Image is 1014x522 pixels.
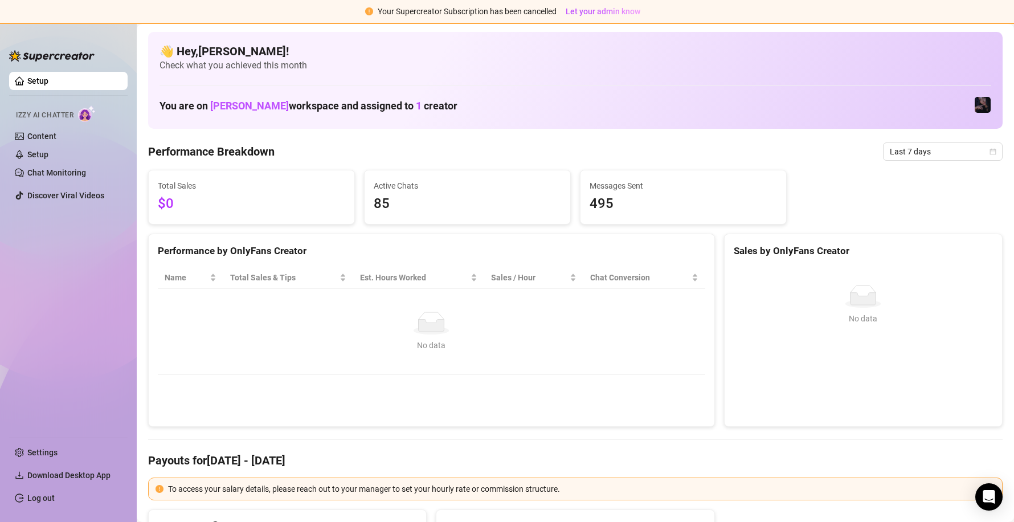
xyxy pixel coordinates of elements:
[148,144,275,160] h4: Performance Breakdown
[738,312,988,325] div: No data
[158,193,345,215] span: $0
[158,267,223,289] th: Name
[890,143,996,160] span: Last 7 days
[590,271,689,284] span: Chat Conversion
[168,483,995,495] div: To access your salary details, please reach out to your manager to set your hourly rate or commis...
[27,76,48,85] a: Setup
[9,50,95,62] img: logo-BBDzfeDw.svg
[156,485,163,493] span: exclamation-circle
[590,193,777,215] span: 495
[165,271,207,284] span: Name
[27,448,58,457] a: Settings
[27,132,56,141] a: Content
[148,452,1003,468] h4: Payouts for [DATE] - [DATE]
[590,180,777,192] span: Messages Sent
[416,100,422,112] span: 1
[210,100,289,112] span: [PERSON_NAME]
[990,148,996,155] span: calendar
[16,110,73,121] span: Izzy AI Chatter
[27,150,48,159] a: Setup
[484,267,583,289] th: Sales / Hour
[158,243,705,259] div: Performance by OnlyFans Creator
[15,471,24,480] span: download
[975,97,991,113] img: CYBERGIRL
[78,105,96,122] img: AI Chatter
[27,168,86,177] a: Chat Monitoring
[169,339,694,352] div: No data
[566,7,640,16] span: Let your admin know
[975,483,1003,511] div: Open Intercom Messenger
[561,5,645,18] button: Let your admin know
[374,180,561,192] span: Active Chats
[158,180,345,192] span: Total Sales
[160,100,457,112] h1: You are on workspace and assigned to creator
[734,243,993,259] div: Sales by OnlyFans Creator
[223,267,353,289] th: Total Sales & Tips
[230,271,337,284] span: Total Sales & Tips
[360,271,468,284] div: Est. Hours Worked
[491,271,567,284] span: Sales / Hour
[365,7,373,15] span: exclamation-circle
[27,494,55,503] a: Log out
[583,267,705,289] th: Chat Conversion
[378,7,557,16] span: Your Supercreator Subscription has been cancelled
[27,191,104,200] a: Discover Viral Videos
[27,471,111,480] span: Download Desktop App
[160,43,991,59] h4: 👋 Hey, [PERSON_NAME] !
[160,59,991,72] span: Check what you achieved this month
[374,193,561,215] span: 85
